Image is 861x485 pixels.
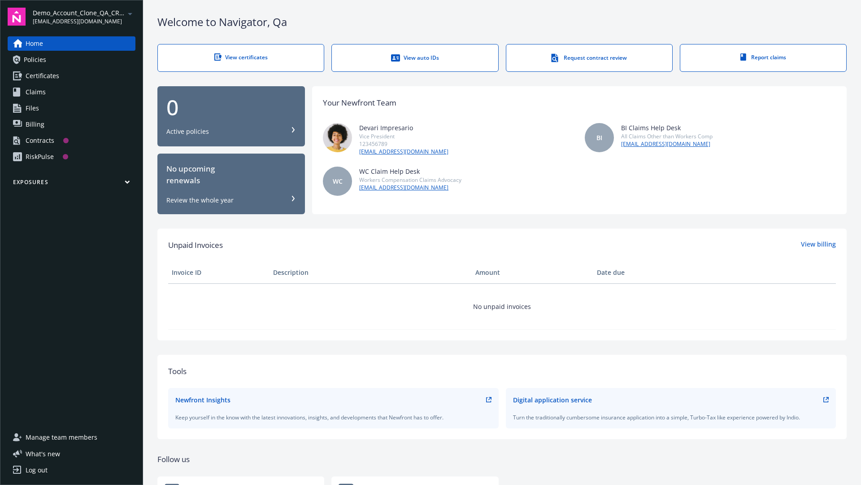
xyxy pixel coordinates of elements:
[157,454,847,465] div: Follow us
[8,69,135,83] a: Certificates
[333,176,343,186] span: WC
[801,239,836,251] a: View billing
[166,196,234,205] div: Review the whole year
[26,117,44,132] span: Billing
[168,283,836,329] td: No unpaid invoices
[359,176,461,184] div: Workers Compensation Claims Advocacy
[157,154,305,214] button: No upcomingrenewalsReview the whole year
[26,85,46,99] span: Claims
[26,150,54,164] div: RiskPulse
[472,262,593,283] th: Amount
[8,101,135,115] a: Files
[26,463,48,477] div: Log out
[26,101,39,115] span: Files
[166,163,296,187] div: No upcoming renewals
[26,69,59,83] span: Certificates
[175,414,491,421] div: Keep yourself in the know with the latest innovations, insights, and developments that Newfront h...
[125,8,135,19] a: arrowDropDown
[621,123,713,132] div: BI Claims Help Desk
[323,123,352,152] img: photo
[8,53,135,67] a: Policies
[8,8,26,26] img: navigator-logo.svg
[270,262,472,283] th: Description
[359,132,448,140] div: Vice President
[8,117,135,132] a: Billing
[168,262,270,283] th: Invoice ID
[8,36,135,51] a: Home
[8,430,135,445] a: Manage team members
[176,53,306,61] div: View certificates
[506,44,673,72] a: Request contract review
[166,97,296,118] div: 0
[513,414,829,421] div: Turn the traditionally cumbersome insurance application into a simple, Turbo-Tax like experience ...
[157,44,324,72] a: View certificates
[157,86,305,147] button: 0Active policies
[524,53,654,62] div: Request contract review
[157,14,847,30] div: Welcome to Navigator , Qa
[593,262,695,283] th: Date due
[168,239,223,251] span: Unpaid Invoices
[350,53,480,62] div: View auto IDs
[26,449,60,459] span: What ' s new
[8,85,135,99] a: Claims
[359,184,461,192] a: [EMAIL_ADDRESS][DOMAIN_NAME]
[26,430,97,445] span: Manage team members
[621,132,713,140] div: All Claims Other than Workers Comp
[33,8,125,18] span: Demo_Account_Clone_QA_CR_Tests_Prospect
[596,133,602,142] span: BI
[166,127,209,136] div: Active policies
[359,123,448,132] div: Devari Impresario
[331,44,498,72] a: View auto IDs
[359,148,448,156] a: [EMAIL_ADDRESS][DOMAIN_NAME]
[175,395,230,405] div: Newfront Insights
[621,140,713,148] a: [EMAIL_ADDRESS][DOMAIN_NAME]
[8,150,135,164] a: RiskPulse
[323,97,396,109] div: Your Newfront Team
[8,178,135,190] button: Exposures
[26,133,54,148] div: Contracts
[359,140,448,148] div: 123456789
[168,366,836,377] div: Tools
[24,53,46,67] span: Policies
[33,18,125,26] span: [EMAIL_ADDRESS][DOMAIN_NAME]
[26,36,43,51] span: Home
[33,8,135,26] button: Demo_Account_Clone_QA_CR_Tests_Prospect[EMAIL_ADDRESS][DOMAIN_NAME]arrowDropDown
[698,53,828,61] div: Report claims
[8,133,135,148] a: Contracts
[680,44,847,72] a: Report claims
[8,449,74,459] button: What's new
[513,395,592,405] div: Digital application service
[359,167,461,176] div: WC Claim Help Desk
